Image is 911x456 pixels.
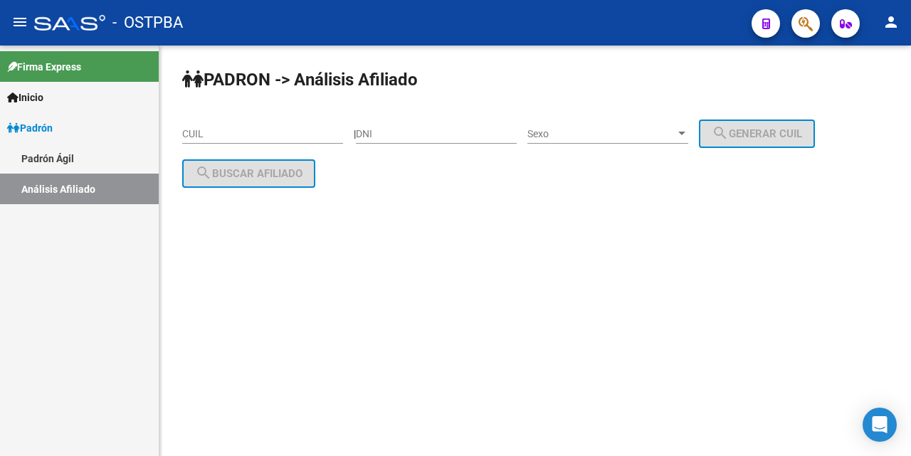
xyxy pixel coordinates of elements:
[883,14,900,31] mat-icon: person
[195,164,212,181] mat-icon: search
[712,127,802,140] span: Generar CUIL
[7,120,53,136] span: Padrón
[354,128,826,139] div: |
[195,167,302,180] span: Buscar afiliado
[863,408,897,442] div: Open Intercom Messenger
[527,128,675,140] span: Sexo
[182,159,315,188] button: Buscar afiliado
[182,70,418,90] strong: PADRON -> Análisis Afiliado
[7,59,81,75] span: Firma Express
[7,90,43,105] span: Inicio
[712,124,729,142] mat-icon: search
[112,7,183,38] span: - OSTPBA
[11,14,28,31] mat-icon: menu
[699,120,815,148] button: Generar CUIL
